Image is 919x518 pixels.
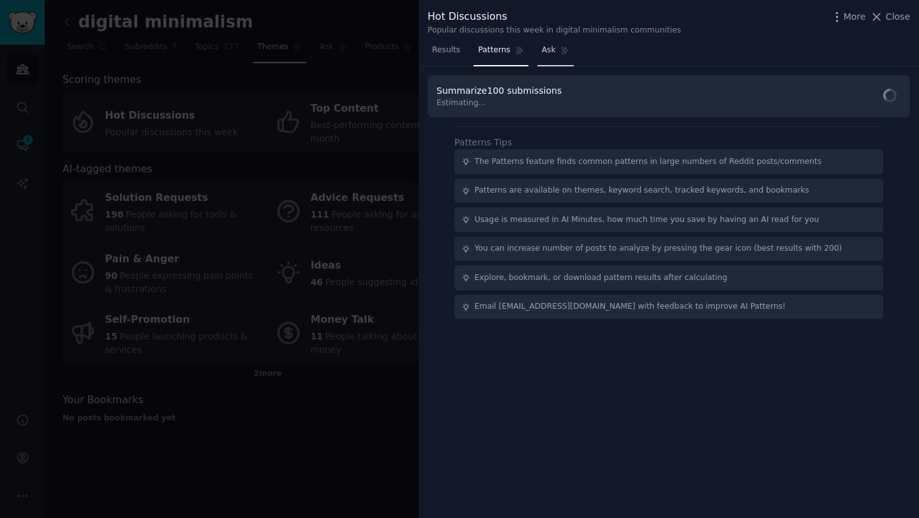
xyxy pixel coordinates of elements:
[475,301,786,313] div: Email [EMAIL_ADDRESS][DOMAIN_NAME] with feedback to improve AI Patterns!
[886,10,910,24] span: Close
[475,243,842,255] div: You can increase number of posts to analyze by pressing the gear icon (best results with 200)
[428,40,465,66] a: Results
[428,9,681,25] div: Hot Discussions
[537,40,574,66] a: Ask
[844,10,866,24] span: More
[428,25,681,36] div: Popular discussions this week in digital minimalism communities
[830,10,866,24] button: More
[475,214,819,226] div: Usage is measured in AI Minutes, how much time you save by having an AI read for you
[475,272,728,284] div: Explore, bookmark, or download pattern results after calculating
[478,45,510,56] span: Patterns
[454,137,512,147] label: Patterns Tips
[870,10,910,24] button: Close
[474,40,528,66] a: Patterns
[437,98,566,109] span: Estimating...
[437,85,562,96] span: Summarize 100 submissions
[542,45,556,56] span: Ask
[475,185,809,196] div: Patterns are available on themes, keyword search, tracked keywords, and bookmarks
[475,156,822,168] div: The Patterns feature finds common patterns in large numbers of Reddit posts/comments
[432,45,460,56] span: Results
